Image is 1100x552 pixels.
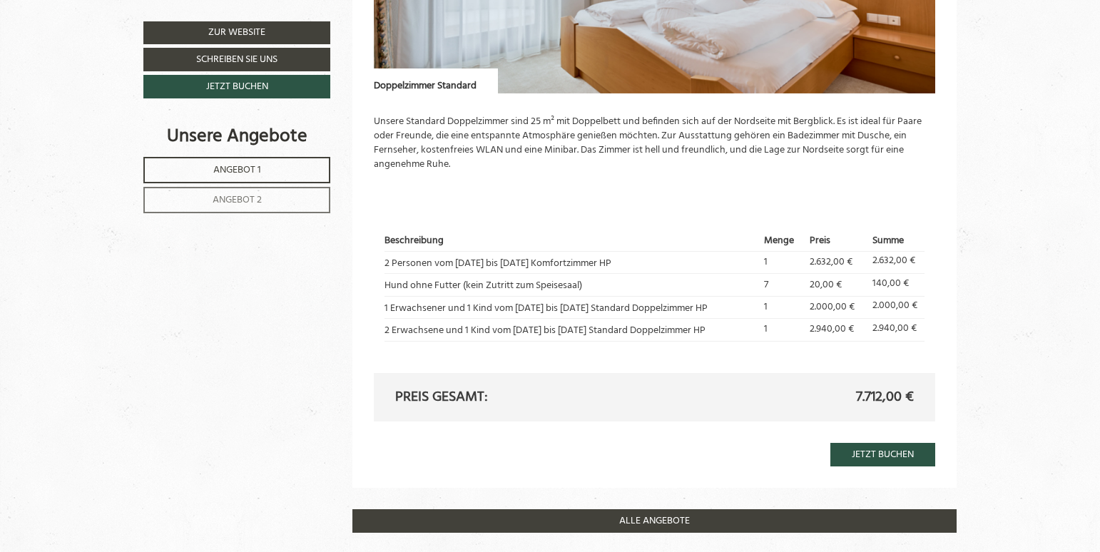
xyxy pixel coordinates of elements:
span: 2.940,00 € [810,321,854,337]
td: 2.632,00 € [867,251,925,273]
td: 1 [759,296,805,318]
td: 2 Personen vom [DATE] bis [DATE] Komfortzimmer HP [385,251,760,273]
p: Unsere Standard Doppelzimmer sind 25 m² mit Doppelbett und befinden sich auf der Nordseite mit Be... [374,115,936,172]
a: Jetzt buchen [143,75,330,98]
td: 1 [759,319,805,341]
span: 2.632,00 € [810,254,852,270]
td: 140,00 € [867,274,925,296]
div: Guten Tag, wie können wir Ihnen helfen? [11,38,203,76]
th: Preis [805,232,867,251]
td: 2 Erwachsene und 1 Kind vom [DATE] bis [DATE] Standard Doppelzimmer HP [385,319,760,341]
div: Doppelzimmer Standard [374,68,498,93]
a: ALLE ANGEBOTE [352,509,957,533]
td: Hund ohne Futter (kein Zutritt zum Speisesaal) [385,274,760,296]
a: Schreiben Sie uns [143,48,330,71]
span: Angebot 1 [213,162,261,178]
div: Berghotel Ratschings [21,41,195,51]
button: Senden [485,377,562,401]
a: Jetzt buchen [830,443,935,466]
td: 2.940,00 € [867,319,925,341]
span: 7.712,00 € [856,387,914,408]
div: Unsere Angebote [143,123,330,150]
span: 2.000,00 € [810,299,855,315]
div: [DATE] [258,11,304,33]
a: Zur Website [143,21,330,44]
td: 2.000,00 € [867,296,925,318]
th: Menge [759,232,805,251]
th: Summe [867,232,925,251]
th: Beschreibung [385,232,760,251]
td: 1 Erwachsener und 1 Kind vom [DATE] bis [DATE] Standard Doppelzimmer HP [385,296,760,318]
span: Angebot 2 [213,192,262,208]
div: Preis gesamt: [385,387,655,408]
small: 20:31 [21,65,195,73]
td: 7 [759,274,805,296]
td: 1 [759,251,805,273]
span: 20,00 € [810,277,842,293]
